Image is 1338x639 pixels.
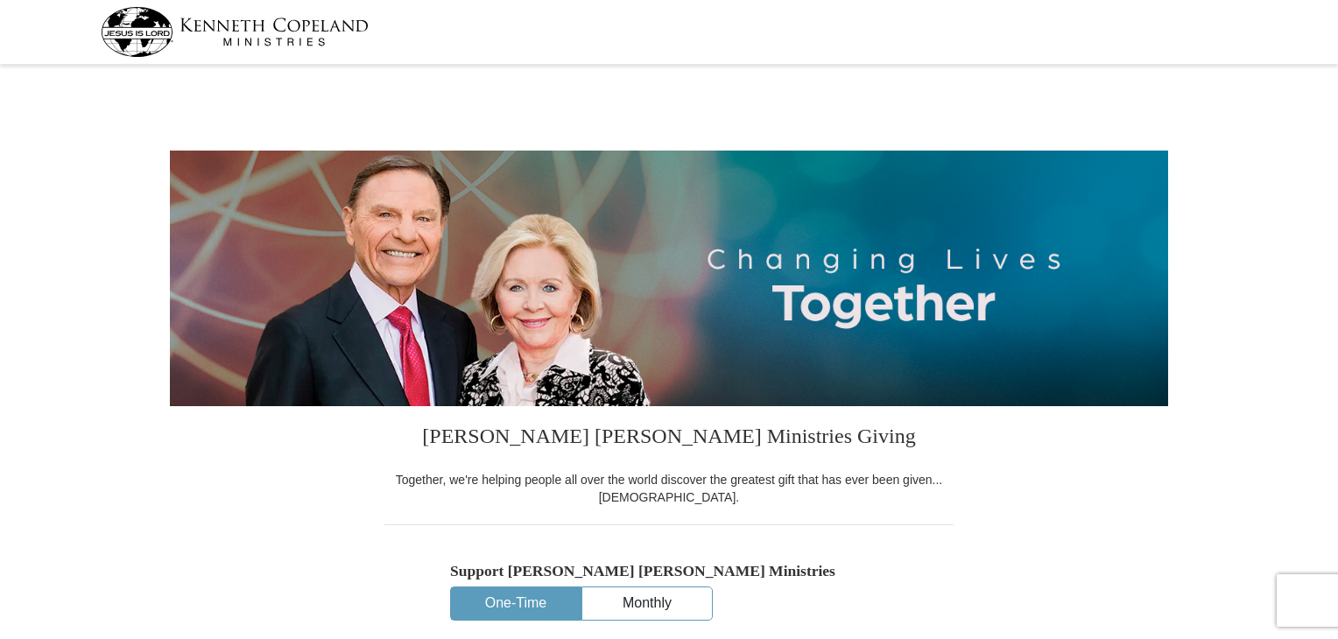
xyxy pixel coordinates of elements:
img: kcm-header-logo.svg [101,7,369,57]
div: Together, we're helping people all over the world discover the greatest gift that has ever been g... [384,471,954,506]
h5: Support [PERSON_NAME] [PERSON_NAME] Ministries [450,562,888,580]
h3: [PERSON_NAME] [PERSON_NAME] Ministries Giving [384,406,954,471]
button: Monthly [582,587,712,620]
button: One-Time [451,587,581,620]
